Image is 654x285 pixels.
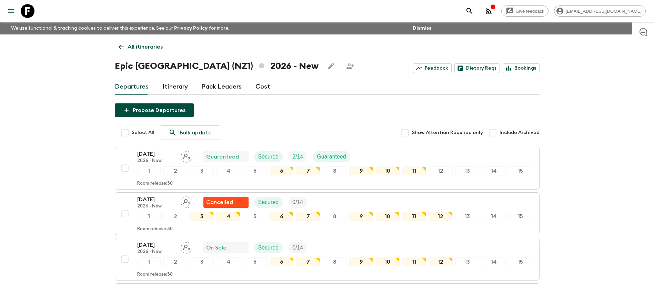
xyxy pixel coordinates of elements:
[482,257,506,266] div: 14
[137,204,175,209] p: 2026 - New
[343,59,357,73] span: Share this itinerary
[292,244,303,252] p: 0 / 14
[181,153,192,159] span: Assign pack leader
[243,212,267,221] div: 5
[509,166,532,175] div: 15
[254,242,283,253] div: Secured
[292,153,303,161] p: 2 / 14
[554,6,646,17] div: [EMAIL_ADDRESS][DOMAIN_NAME]
[288,242,307,253] div: Trip Fill
[137,166,161,175] div: 1
[411,23,433,33] button: Dismiss
[258,244,279,252] p: Secured
[243,166,267,175] div: 5
[217,212,240,221] div: 4
[429,257,453,266] div: 12
[296,212,320,221] div: 7
[255,79,270,95] a: Cost
[376,166,400,175] div: 10
[402,166,426,175] div: 11
[512,9,548,14] span: Give feedback
[323,212,346,221] div: 8
[181,244,192,250] span: Assign pack leader
[258,198,279,206] p: Secured
[509,257,532,266] div: 15
[206,153,239,161] p: Guaranteed
[288,151,307,162] div: Trip Fill
[132,129,154,136] span: Select All
[455,166,479,175] div: 13
[137,150,175,158] p: [DATE]
[292,198,303,206] p: 0 / 14
[115,40,167,54] a: All itineraries
[454,63,500,73] a: Dietary Reqs
[413,63,452,73] a: Feedback
[174,26,208,31] a: Privacy Policy
[349,166,373,175] div: 9
[254,197,283,208] div: Secured
[163,166,187,175] div: 2
[482,166,506,175] div: 14
[376,257,400,266] div: 10
[463,4,476,18] button: search adventures
[270,257,293,266] div: 6
[128,43,163,51] p: All itineraries
[503,63,540,73] a: Bookings
[4,4,18,18] button: menu
[137,181,173,186] p: Room release: 30
[137,272,173,277] p: Room release: 30
[180,129,212,137] p: Bulk update
[270,166,293,175] div: 6
[429,212,453,221] div: 12
[202,79,242,95] a: Pack Leaders
[115,192,540,235] button: [DATE]2026 - NewAssign pack leaderFlash Pack cancellationSecuredTrip Fill123456789101112131415Roo...
[323,166,346,175] div: 8
[509,212,532,221] div: 15
[190,166,214,175] div: 3
[181,199,192,204] span: Assign pack leader
[296,257,320,266] div: 7
[500,129,540,136] span: Include Archived
[137,195,175,204] p: [DATE]
[482,212,506,221] div: 14
[349,257,373,266] div: 9
[137,249,175,255] p: 2026 - New
[163,212,187,221] div: 2
[137,212,161,221] div: 1
[317,153,346,161] p: Guaranteed
[203,197,249,208] div: Flash Pack cancellation
[8,22,232,34] p: We use functional & tracking cookies to deliver this experience. See our for more.
[562,9,645,14] span: [EMAIL_ADDRESS][DOMAIN_NAME]
[160,125,220,140] a: Bulk update
[349,212,373,221] div: 9
[323,257,346,266] div: 8
[412,129,483,136] span: Show Attention Required only
[115,59,319,73] h1: Epic [GEOGRAPHIC_DATA] (NZ1) 2026 - New
[137,158,175,164] p: 2026 - New
[190,212,214,221] div: 3
[270,212,293,221] div: 6
[402,257,426,266] div: 11
[137,257,161,266] div: 1
[115,79,149,95] a: Departures
[258,153,279,161] p: Secured
[137,226,173,232] p: Room release: 30
[376,212,400,221] div: 10
[206,244,227,252] p: On Sale
[162,79,188,95] a: Itinerary
[429,166,453,175] div: 12
[254,151,283,162] div: Secured
[324,59,338,73] button: Edit this itinerary
[217,257,240,266] div: 4
[115,147,540,190] button: [DATE]2026 - NewAssign pack leaderGuaranteedSecuredTrip FillGuaranteed123456789101112131415Room r...
[217,166,240,175] div: 4
[501,6,549,17] a: Give feedback
[115,238,540,281] button: [DATE]2026 - NewAssign pack leaderOn SaleSecuredTrip Fill123456789101112131415Room release:30
[190,257,214,266] div: 3
[137,241,175,249] p: [DATE]
[288,197,307,208] div: Trip Fill
[296,166,320,175] div: 7
[455,257,479,266] div: 13
[163,257,187,266] div: 2
[402,212,426,221] div: 11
